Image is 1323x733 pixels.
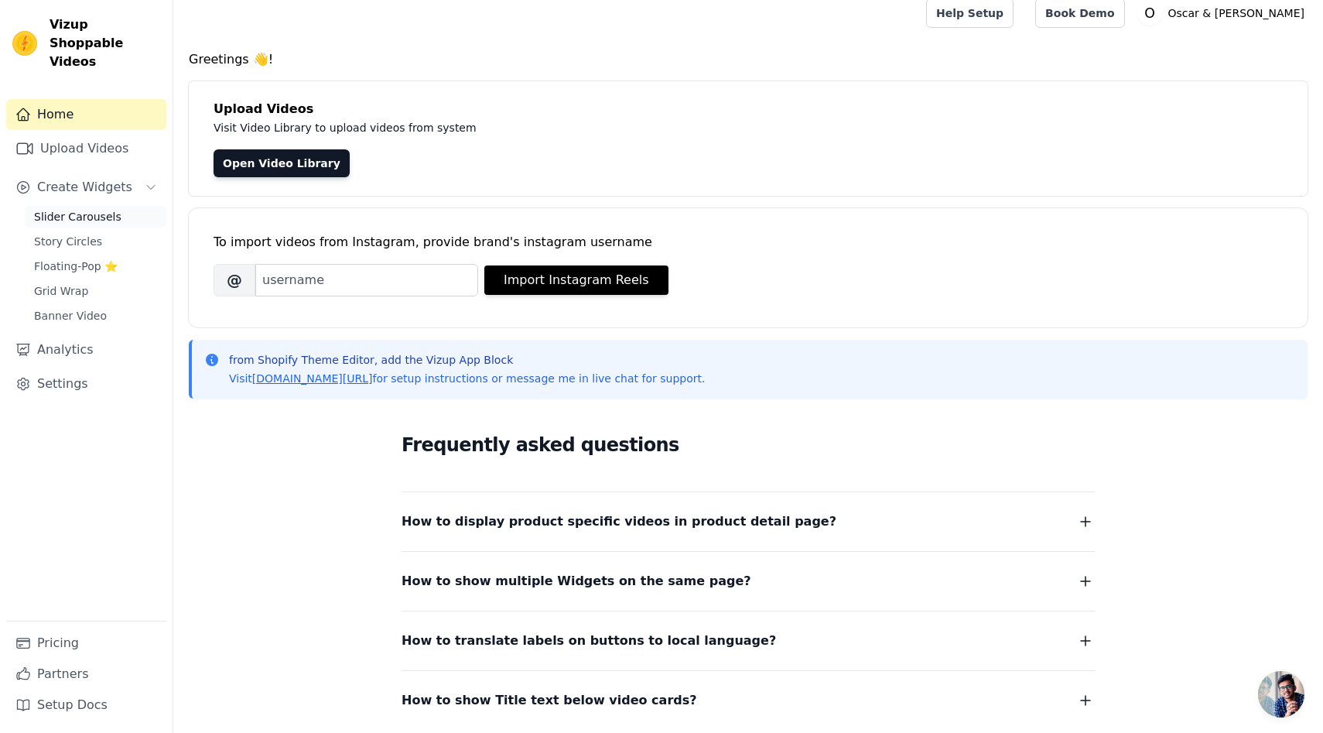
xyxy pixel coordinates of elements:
span: Create Widgets [37,178,132,197]
span: Grid Wrap [34,283,88,299]
a: [DOMAIN_NAME][URL] [252,372,373,385]
a: Ouvrir le chat [1258,671,1304,718]
h2: Frequently asked questions [402,430,1095,461]
h4: Upload Videos [214,100,1283,118]
span: Slider Carousels [34,209,121,224]
h4: Greetings 👋! [189,50,1308,69]
button: How to show Title text below video cards? [402,690,1095,711]
span: Story Circles [34,234,102,249]
span: How to display product specific videos in product detail page? [402,511,836,533]
a: Floating-Pop ⭐ [25,255,166,277]
a: Upload Videos [6,133,166,164]
a: Open Video Library [214,149,350,177]
a: Analytics [6,334,166,365]
a: Settings [6,368,166,399]
p: Visit for setup instructions or message me in live chat for support. [229,371,705,386]
button: How to translate labels on buttons to local language? [402,630,1095,652]
a: Grid Wrap [25,280,166,302]
span: How to translate labels on buttons to local language? [402,630,776,652]
a: Story Circles [25,231,166,252]
img: Vizup [12,31,37,56]
a: Slider Carousels [25,206,166,228]
a: Pricing [6,628,166,659]
button: Create Widgets [6,172,166,203]
a: Partners [6,659,166,690]
button: Import Instagram Reels [484,265,668,295]
a: Setup Docs [6,690,166,721]
button: How to display product specific videos in product detail page? [402,511,1095,533]
span: @ [214,264,255,296]
p: from Shopify Theme Editor, add the Vizup App Block [229,352,705,368]
span: How to show multiple Widgets on the same page? [402,570,751,592]
input: username [255,264,478,296]
span: How to show Title text below video cards? [402,690,697,711]
span: Floating-Pop ⭐ [34,259,118,274]
span: Vizup Shoppable Videos [50,15,160,71]
a: Banner Video [25,305,166,327]
a: Home [6,99,166,130]
p: Visit Video Library to upload videos from system [214,118,907,137]
text: O [1144,5,1155,21]
div: To import videos from Instagram, provide brand's instagram username [214,233,1283,252]
span: Banner Video [34,308,107,324]
button: How to show multiple Widgets on the same page? [402,570,1095,592]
